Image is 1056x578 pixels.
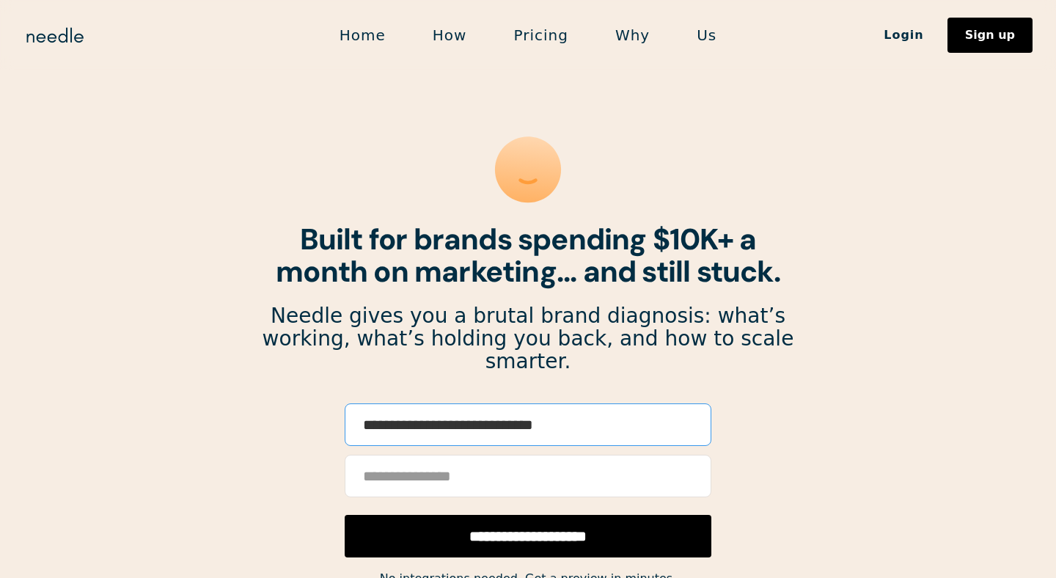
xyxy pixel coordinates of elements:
p: Needle gives you a brutal brand diagnosis: what’s working, what’s holding you back, and how to sc... [261,305,795,373]
a: Us [673,20,740,51]
a: Pricing [490,20,591,51]
div: Sign up [965,29,1015,41]
a: Home [316,20,409,51]
a: Sign up [947,18,1033,53]
strong: Built for brands spending $10K+ a month on marketing... and still stuck. [276,220,780,290]
a: Login [860,23,947,48]
a: How [409,20,491,51]
a: Why [592,20,673,51]
form: Email Form [345,403,711,557]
